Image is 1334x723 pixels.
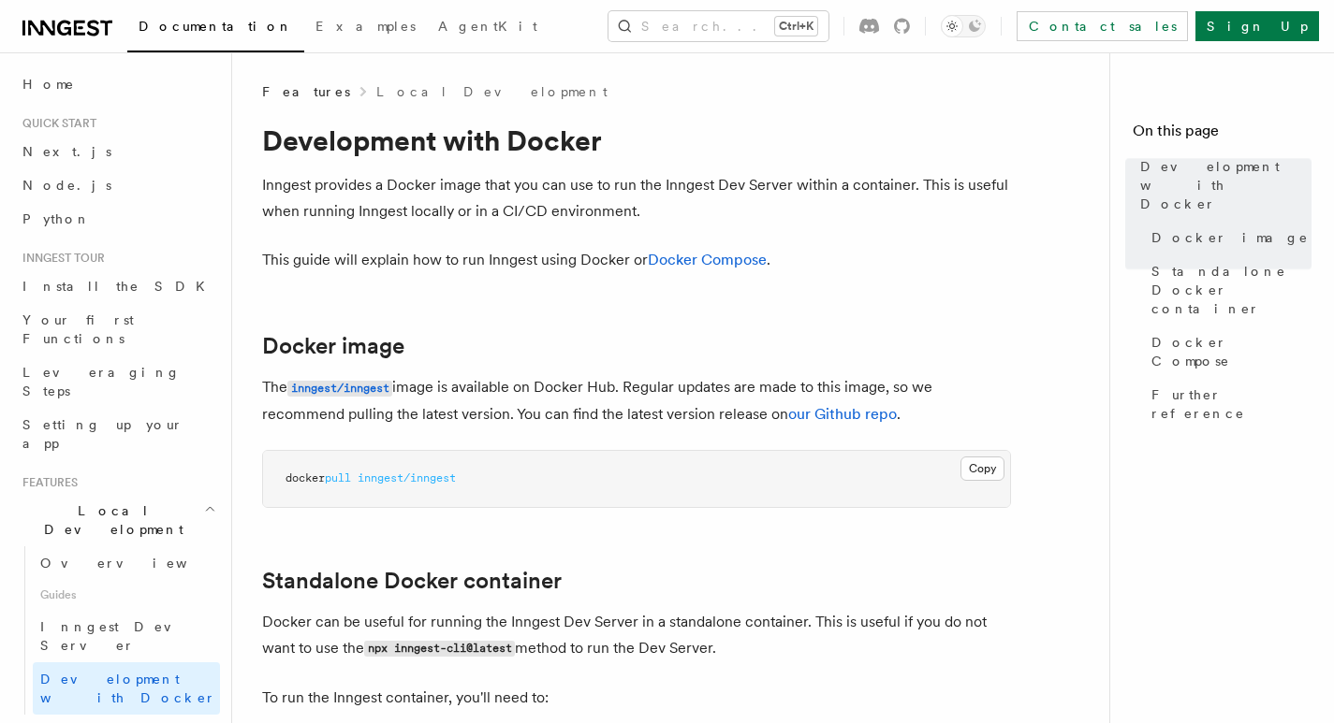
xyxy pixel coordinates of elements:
a: Further reference [1144,378,1312,430]
span: Leveraging Steps [22,365,181,398]
a: Python [15,202,220,236]
span: Docker Compose [1151,333,1312,370]
button: Toggle dark mode [941,15,986,37]
span: Home [22,75,75,94]
span: Standalone Docker container [1151,262,1312,318]
span: Inngest Dev Server [40,619,200,653]
a: Documentation [127,6,304,52]
span: Overview [40,556,233,571]
span: Development with Docker [40,672,216,705]
span: Features [15,475,78,490]
button: Copy [960,456,1004,481]
span: Install the SDK [22,279,216,294]
p: The image is available on Docker Hub. Regular updates are made to this image, so we recommend pul... [262,374,1011,427]
span: Examples [315,19,416,34]
span: Guides [33,580,220,610]
span: Documentation [139,19,293,34]
span: Development with Docker [1140,157,1312,213]
span: inngest/inngest [358,471,456,484]
a: Install the SDK [15,269,220,303]
span: Python [22,211,91,226]
a: Development with Docker [33,662,220,715]
a: Setting up your app [15,408,220,460]
a: Development with Docker [1133,150,1312,221]
a: Contact sales [1017,11,1188,41]
p: To run the Inngest container, you'll need to: [262,685,1011,711]
a: Examples [304,6,427,51]
a: inngest/inngest [287,378,392,396]
span: Node.js [22,178,111,193]
a: Sign Up [1195,11,1319,41]
span: Next.js [22,144,111,159]
a: Docker image [262,333,404,359]
p: This guide will explain how to run Inngest using Docker or . [262,247,1011,273]
a: Docker Compose [1144,325,1312,378]
span: Your first Functions [22,312,134,346]
a: AgentKit [427,6,549,51]
div: Local Development [15,546,220,715]
a: Your first Functions [15,303,220,355]
a: Standalone Docker container [262,568,562,594]
a: Docker Compose [648,251,767,268]
a: Node.js [15,168,220,202]
code: npx inngest-cli@latest [364,641,515,657]
a: Local Development [376,82,608,101]
a: Home [15,67,220,101]
button: Local Development [15,494,220,546]
span: Docker image [1151,228,1309,247]
h1: Development with Docker [262,123,1011,157]
span: Inngest tour [15,251,105,266]
span: Local Development [15,501,204,539]
a: our Github repo [788,405,897,423]
span: Setting up your app [22,417,183,451]
span: docker [286,471,325,484]
span: pull [325,471,351,484]
a: Next.js [15,135,220,168]
span: Further reference [1151,385,1312,423]
span: Quick start [15,116,96,131]
a: Docker image [1144,221,1312,254]
span: AgentKit [438,19,537,34]
h4: On this page [1133,120,1312,150]
a: Overview [33,546,220,580]
a: Inngest Dev Server [33,610,220,662]
code: inngest/inngest [287,381,392,397]
a: Standalone Docker container [1144,254,1312,325]
button: Search...Ctrl+K [608,11,828,41]
a: Leveraging Steps [15,355,220,408]
p: Inngest provides a Docker image that you can use to run the Inngest Dev Server within a container... [262,172,1011,224]
p: Docker can be useful for running the Inngest Dev Server in a standalone container. This is useful... [262,609,1011,662]
span: Features [262,82,350,101]
kbd: Ctrl+K [775,17,817,36]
